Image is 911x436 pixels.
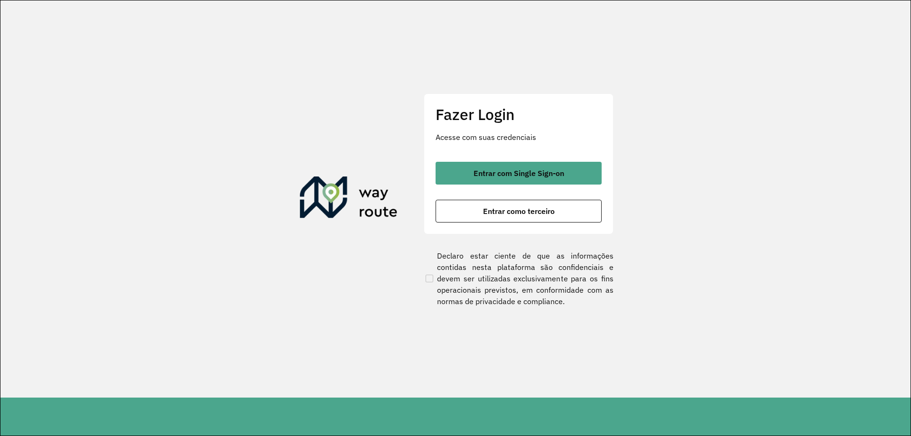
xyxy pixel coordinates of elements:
p: Acesse com suas credenciais [436,131,602,143]
span: Entrar com Single Sign-on [474,169,564,177]
img: Roteirizador AmbevTech [300,176,398,222]
label: Declaro estar ciente de que as informações contidas nesta plataforma são confidenciais e devem se... [424,250,614,307]
button: button [436,162,602,185]
h2: Fazer Login [436,105,602,123]
span: Entrar como terceiro [483,207,555,215]
button: button [436,200,602,223]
